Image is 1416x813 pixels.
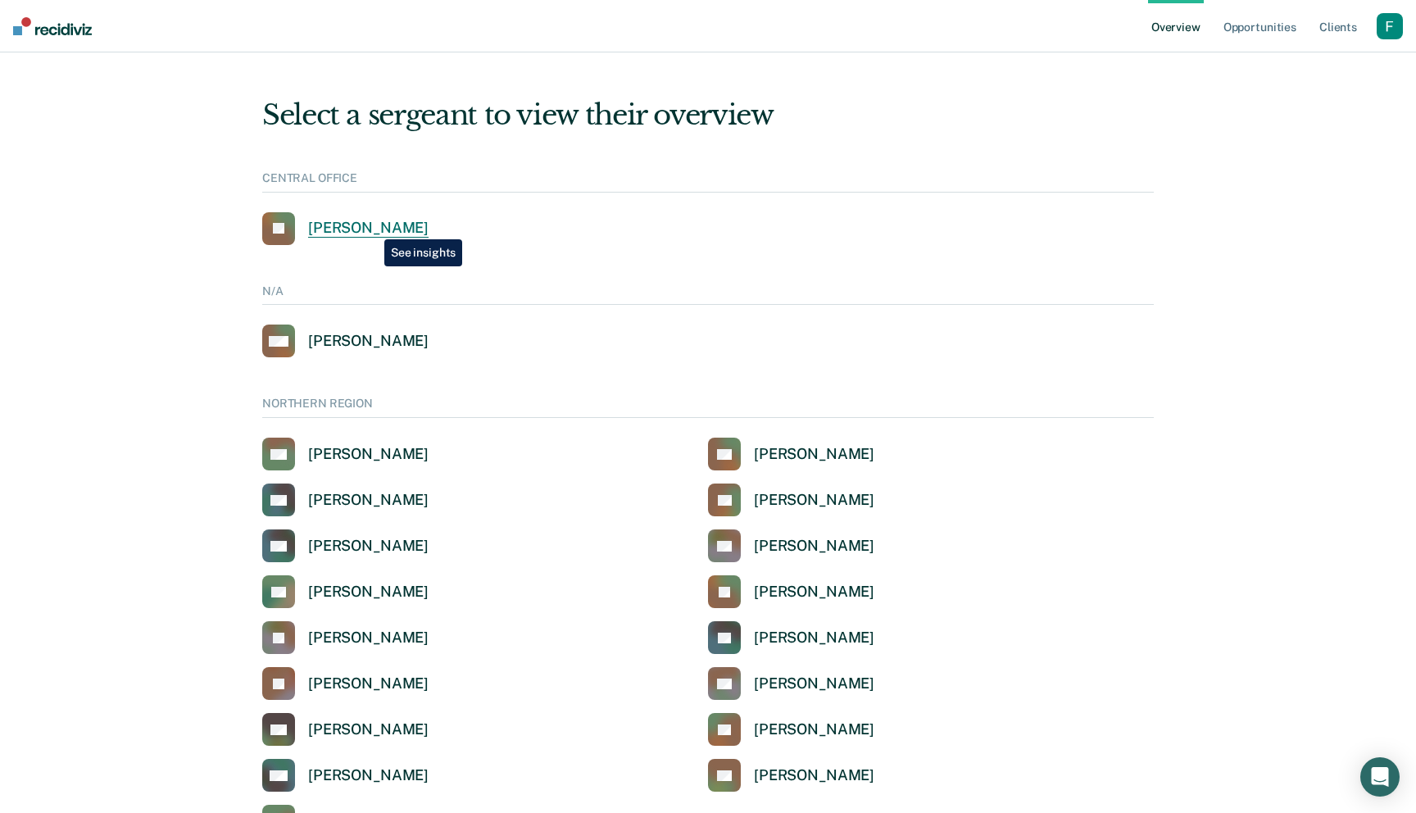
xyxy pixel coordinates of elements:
a: [PERSON_NAME] [262,713,429,746]
div: NORTHERN REGION [262,397,1154,418]
a: [PERSON_NAME] [262,438,429,470]
div: N/A [262,284,1154,306]
div: [PERSON_NAME] [754,583,874,602]
div: [PERSON_NAME] [308,583,429,602]
a: [PERSON_NAME] [262,325,429,357]
div: [PERSON_NAME] [308,491,429,510]
div: [PERSON_NAME] [754,720,874,739]
a: [PERSON_NAME] [708,484,874,516]
div: [PERSON_NAME] [308,219,429,238]
div: Open Intercom Messenger [1360,757,1400,797]
div: [PERSON_NAME] [308,332,429,351]
div: [PERSON_NAME] [754,491,874,510]
a: [PERSON_NAME] [262,759,429,792]
a: [PERSON_NAME] [708,621,874,654]
div: [PERSON_NAME] [308,629,429,647]
div: [PERSON_NAME] [308,766,429,785]
a: [PERSON_NAME] [262,575,429,608]
a: [PERSON_NAME] [262,212,429,245]
div: [PERSON_NAME] [308,537,429,556]
div: [PERSON_NAME] [754,445,874,464]
div: [PERSON_NAME] [308,720,429,739]
div: [PERSON_NAME] [308,445,429,464]
a: [PERSON_NAME] [708,575,874,608]
a: [PERSON_NAME] [262,484,429,516]
a: [PERSON_NAME] [708,667,874,700]
a: [PERSON_NAME] [708,438,874,470]
div: [PERSON_NAME] [754,766,874,785]
div: [PERSON_NAME] [754,537,874,556]
a: [PERSON_NAME] [262,621,429,654]
a: [PERSON_NAME] [262,667,429,700]
a: [PERSON_NAME] [708,759,874,792]
div: Select a sergeant to view their overview [262,98,1154,132]
a: [PERSON_NAME] [708,713,874,746]
a: [PERSON_NAME] [708,529,874,562]
div: CENTRAL OFFICE [262,171,1154,193]
div: [PERSON_NAME] [308,674,429,693]
div: [PERSON_NAME] [754,629,874,647]
a: [PERSON_NAME] [262,529,429,562]
img: Recidiviz [13,17,92,35]
div: [PERSON_NAME] [754,674,874,693]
